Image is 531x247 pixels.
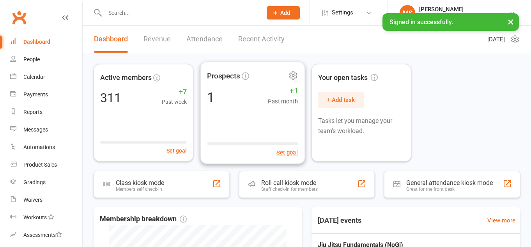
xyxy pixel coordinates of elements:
[10,139,82,156] a: Automations
[268,85,298,97] span: +1
[23,197,42,203] div: Waivers
[318,72,378,84] span: Your open tasks
[406,187,493,192] div: Great for the front desk
[10,86,82,103] a: Payments
[23,126,48,133] div: Messages
[207,70,240,82] span: Prospects
[312,213,368,227] h3: [DATE] events
[186,26,223,53] a: Attendance
[23,144,55,150] div: Automations
[23,162,57,168] div: Product Sales
[94,26,128,53] a: Dashboard
[23,179,46,185] div: Gradings
[389,18,453,26] span: Signed in successfully.
[419,6,509,13] div: [PERSON_NAME]
[10,156,82,174] a: Product Sales
[268,97,298,106] span: Past month
[207,91,214,104] div: 1
[10,209,82,226] a: Workouts
[332,4,353,21] span: Settings
[487,216,515,225] a: View more
[10,51,82,68] a: People
[100,213,187,225] span: Membership breakdown
[100,92,121,104] div: 311
[23,232,62,238] div: Assessments
[280,10,290,16] span: Add
[23,91,48,98] div: Payments
[10,33,82,51] a: Dashboard
[318,92,364,108] button: + Add task
[23,74,45,80] div: Calendar
[504,13,518,30] button: ×
[23,214,47,220] div: Workouts
[276,148,298,157] button: Set goal
[419,13,509,20] div: Limitless Mixed Martial Arts & Fitness
[9,8,29,27] a: Clubworx
[23,109,42,115] div: Reports
[406,179,493,187] div: General attendance kiosk mode
[10,68,82,86] a: Calendar
[103,7,257,18] input: Search...
[10,103,82,121] a: Reports
[238,26,285,53] a: Recent Activity
[10,226,82,244] a: Assessments
[162,98,187,106] span: Past week
[23,39,50,45] div: Dashboard
[162,86,187,98] span: +7
[318,116,405,136] p: Tasks let you manage your team's workload.
[400,5,415,21] div: MS
[487,35,505,44] span: [DATE]
[23,56,40,62] div: People
[166,146,187,155] button: Set goal
[116,179,164,187] div: Class kiosk mode
[143,26,171,53] a: Revenue
[261,187,318,192] div: Staff check-in for members
[10,191,82,209] a: Waivers
[261,179,318,187] div: Roll call kiosk mode
[10,121,82,139] a: Messages
[267,6,300,20] button: Add
[100,72,152,84] span: Active members
[10,174,82,191] a: Gradings
[116,187,164,192] div: Members self check-in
